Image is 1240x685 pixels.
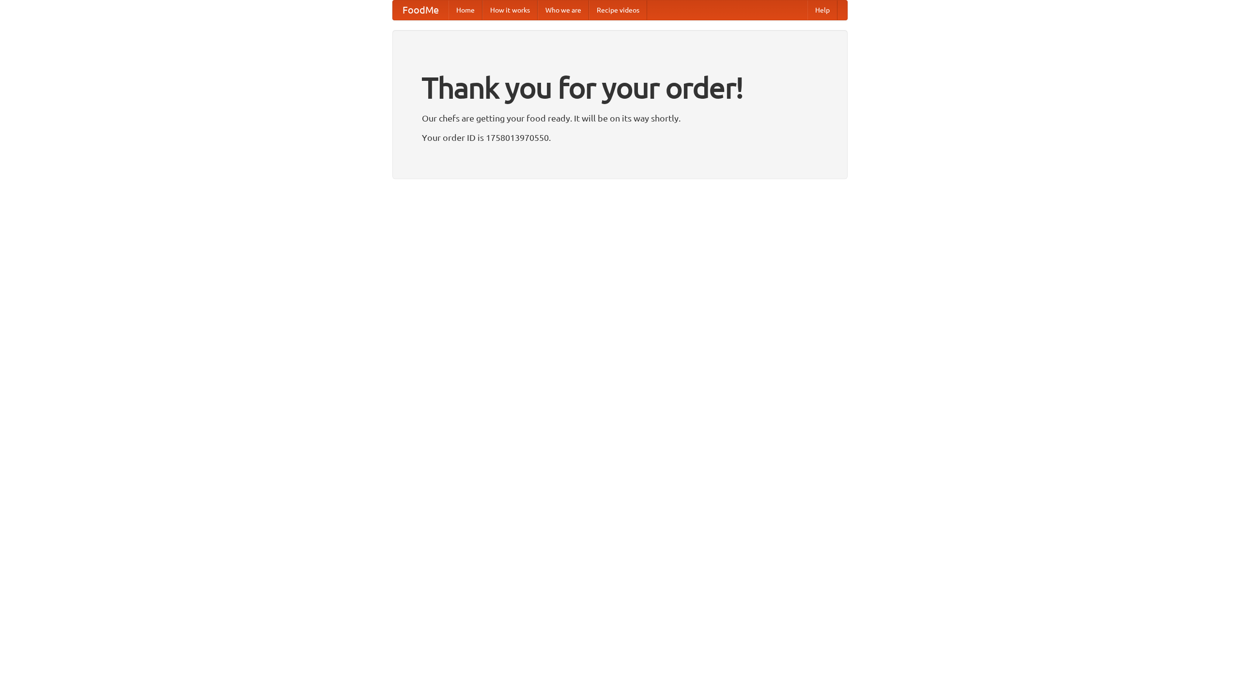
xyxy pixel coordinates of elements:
a: Help [807,0,837,20]
h1: Thank you for your order! [422,64,818,111]
a: How it works [482,0,538,20]
a: Home [449,0,482,20]
a: FoodMe [393,0,449,20]
a: Recipe videos [589,0,647,20]
a: Who we are [538,0,589,20]
p: Our chefs are getting your food ready. It will be on its way shortly. [422,111,818,125]
p: Your order ID is 1758013970550. [422,130,818,145]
